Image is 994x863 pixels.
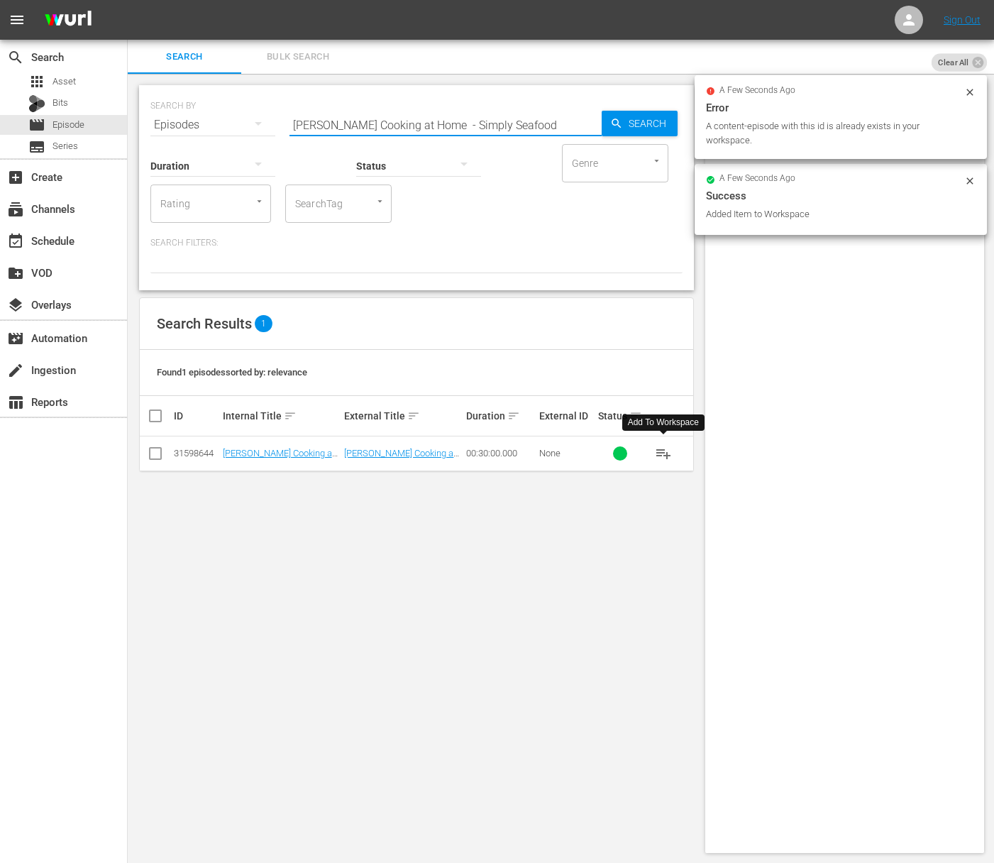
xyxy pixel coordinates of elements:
span: sort [284,409,297,422]
span: Episode [28,116,45,133]
span: Search Results [157,315,252,332]
span: Create [7,169,24,186]
span: Ingestion [7,362,24,379]
span: Channels [7,201,24,218]
span: VOD [7,265,24,282]
span: Overlays [7,297,24,314]
span: Automation [7,330,24,347]
span: Search [623,111,678,136]
div: Add To Workspace [628,417,699,429]
div: Success [706,187,976,204]
span: menu [9,11,26,28]
span: playlist_add [655,445,672,462]
span: Search [7,49,24,66]
div: 31598644 [174,448,219,458]
div: External Title [344,407,462,424]
div: Added Item to Workspace [706,207,961,221]
p: Search Filters: [150,237,683,249]
div: A content-episode with this id is already exists in your workspace. [706,119,961,148]
a: Sign Out [944,14,981,26]
span: sort [407,409,420,422]
div: Error [706,99,976,116]
a: [PERSON_NAME] Cooking at Home - Simply Seafood_NEW [223,448,338,480]
div: Duration [466,407,535,424]
div: Episodes [150,105,275,145]
div: 00:30:00.000 [466,448,535,458]
span: Episode [53,118,84,132]
a: [PERSON_NAME] Cooking at Home - Simply Seafood [344,448,459,469]
span: Bits [53,96,68,110]
button: Search [602,111,678,136]
span: Series [53,139,78,153]
span: Asset [53,75,76,89]
span: sort [507,409,520,422]
span: sort [629,409,642,422]
div: External ID [539,410,593,422]
span: Bulk Search [250,49,346,65]
button: Open [650,154,663,167]
span: Asset [28,73,45,90]
div: Internal Title [223,407,341,424]
div: Status [598,407,643,424]
div: Bits [28,95,45,112]
button: Open [373,194,387,208]
button: playlist_add [646,436,680,471]
span: Clear All [932,53,976,72]
div: None [539,448,593,458]
div: ID [174,410,219,422]
span: 1 [255,315,272,332]
span: Search [136,49,233,65]
span: Schedule [7,233,24,250]
span: a few seconds ago [719,85,795,97]
button: Open [253,194,266,208]
span: Series [28,138,45,155]
img: ans4CAIJ8jUAAAAAAAAAAAAAAAAAAAAAAAAgQb4GAAAAAAAAAAAAAAAAAAAAAAAAJMjXAAAAAAAAAAAAAAAAAAAAAAAAgAT5G... [34,4,102,37]
span: Found 1 episodes sorted by: relevance [157,367,307,378]
span: Reports [7,394,24,411]
span: a few seconds ago [719,173,795,185]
